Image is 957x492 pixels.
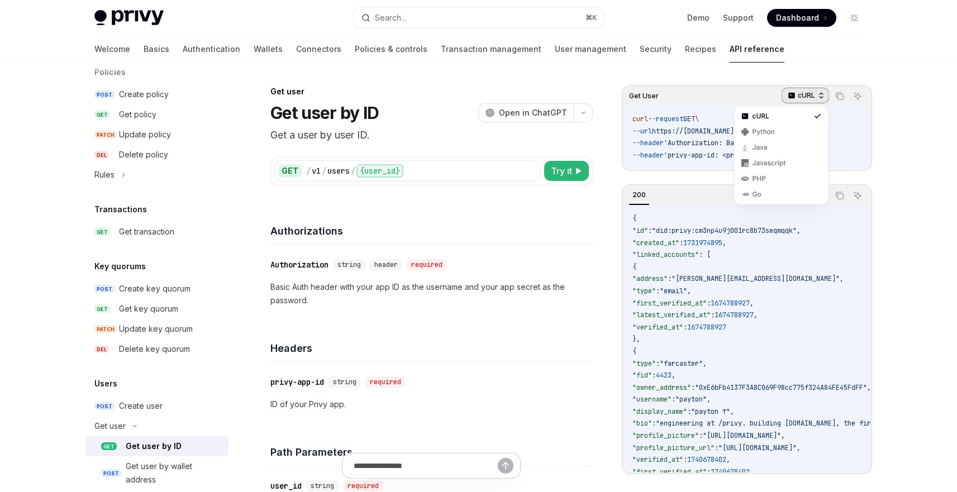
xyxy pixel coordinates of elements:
span: "type" [632,286,656,295]
div: PHP [753,174,811,183]
span: PATCH [94,325,117,333]
p: ID of your Privy app. [270,398,593,411]
div: Get key quorum [119,302,178,316]
a: Authentication [183,36,240,63]
span: "[PERSON_NAME][EMAIL_ADDRESS][DOMAIN_NAME]" [672,274,840,283]
span: 4423 [656,371,672,380]
a: PATCHUpdate policy [85,125,228,145]
span: : [668,274,672,283]
span: GET [101,442,117,451]
a: DELDelete key quorum [85,339,228,359]
span: , [754,311,758,319]
span: : [707,299,711,308]
a: Policies & controls [355,36,427,63]
span: , [750,299,754,308]
button: Ask AI [850,89,865,103]
a: POSTCreate key quorum [85,279,228,299]
span: , [726,455,730,464]
button: Toggle dark mode [845,9,863,27]
div: 200 [629,188,649,202]
div: Javascript [753,159,811,168]
div: Get policy [119,108,156,121]
span: { [632,262,636,271]
span: --request [648,114,683,123]
a: API reference [730,36,784,63]
span: GET [683,114,695,123]
a: Security [640,36,672,63]
span: "latest_verified_at" [632,311,711,319]
div: Authorization [270,259,328,270]
p: Basic Auth header with your app ID as the username and your app secret as the password. [270,280,593,307]
a: DELDelete policy [85,145,228,165]
p: cURL [798,91,815,100]
span: curl [632,114,648,123]
button: Open in ChatGPT [478,103,574,122]
span: --url [632,127,652,136]
span: , [797,226,801,235]
div: Get user by ID [126,440,182,453]
span: "payton" [675,395,707,404]
button: Copy the contents from the code block [832,188,847,203]
button: cURL [782,87,829,106]
span: "id" [632,226,648,235]
span: 1740678402 [687,455,726,464]
p: Get a user by user ID. [270,127,593,143]
div: Rules [94,168,115,181]
span: --header [632,138,664,147]
span: : [711,311,715,319]
span: , [687,286,691,295]
a: POSTCreate policy [85,84,228,104]
a: GETGet user by ID [85,436,228,456]
div: Delete key quorum [119,342,190,356]
span: , [867,383,871,392]
span: : [683,455,687,464]
img: light logo [94,10,164,26]
button: Send message [498,458,513,474]
span: { [632,214,636,223]
span: , [703,359,707,368]
span: "email" [660,286,687,295]
span: , [672,371,675,380]
span: : [691,383,695,392]
span: GET [94,305,110,313]
span: PATCH [94,131,117,139]
a: Basics [144,36,169,63]
a: Dashboard [767,9,836,27]
h4: Authorizations [270,223,593,238]
div: Get transaction [119,225,174,238]
span: 1731974895 [683,238,722,247]
div: Go [753,190,811,199]
span: --header [632,151,664,160]
a: POSTGet user by wallet address [85,456,228,490]
span: Try it [551,164,572,178]
div: Update key quorum [119,322,193,336]
span: DEL [94,151,109,159]
span: \ [695,114,699,123]
h4: Path Parameters [270,445,593,460]
span: POST [94,402,115,410]
span: , [797,443,801,452]
span: 1674788927 [687,323,726,332]
span: "first_verified_at" [632,299,707,308]
span: "fid" [632,371,652,380]
span: , [730,407,734,416]
div: privy-app-id [270,376,324,388]
span: , [707,395,711,404]
span: 1674788927 [711,299,750,308]
a: GETGet policy [85,104,228,125]
h4: Headers [270,341,593,356]
div: / [351,165,355,176]
span: "address" [632,274,668,283]
span: "linked_accounts" [632,250,699,259]
span: Get User [629,92,659,101]
span: GET [94,228,110,236]
span: : [715,443,718,452]
span: "profile_picture_url" [632,443,715,452]
a: GETGet transaction [85,222,228,242]
div: Get user [270,86,593,97]
span: "type" [632,359,656,368]
span: : [679,238,683,247]
span: : [656,286,660,295]
a: Support [723,12,754,23]
span: , [840,274,844,283]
